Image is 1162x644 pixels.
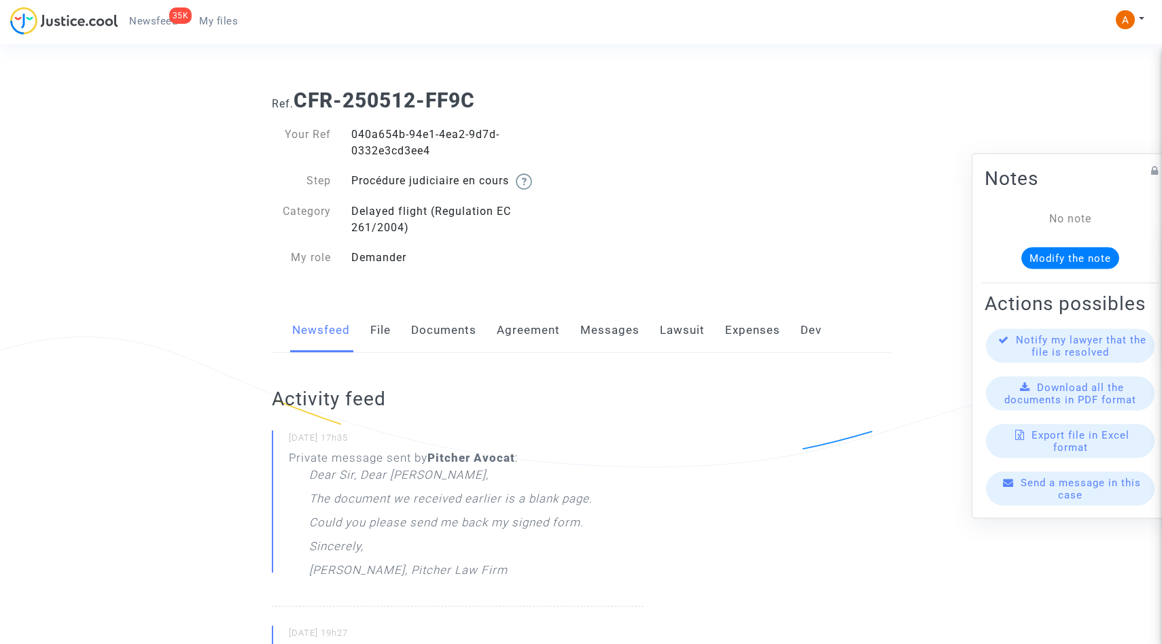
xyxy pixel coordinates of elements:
[199,15,238,27] span: My files
[1021,476,1141,501] span: Send a message in this case
[294,88,475,112] b: CFR-250512-FF9C
[169,7,192,24] div: 35K
[580,308,639,353] a: Messages
[497,308,560,353] a: Agreement
[725,308,780,353] a: Expenses
[800,308,822,353] a: Dev
[188,11,249,31] a: My files
[262,173,342,190] div: Step
[289,450,593,586] div: Private message sent by :
[411,308,476,353] a: Documents
[1016,333,1146,358] span: Notify my lawyer that the file is resolved
[660,308,705,353] a: Lawsuit
[427,451,515,464] b: Pitcher Avocat
[516,173,532,190] img: help.svg
[1032,428,1129,453] span: Export file in Excel format
[341,126,581,159] div: 040a654b-94e1-4ea2-9d7d-0332e3cd3ee4
[309,514,584,538] p: Could you please send me back my signed form.
[341,250,581,266] div: Demander
[1004,381,1136,405] span: Download all the documents in PDF format
[309,562,508,586] p: [PERSON_NAME], Pitcher Law Firm
[262,126,342,159] div: Your Ref
[341,203,581,236] div: Delayed flight (Regulation EC 261/2004)
[985,166,1156,190] h2: Notes
[370,308,391,353] a: File
[985,291,1156,315] h2: Actions possibles
[292,308,350,353] a: Newsfeed
[118,11,188,31] a: 35KNewsfeed
[309,490,593,514] p: The document we received earlier is a blank page.
[10,7,118,35] img: jc-logo.svg
[1021,247,1119,269] button: Modify the note
[272,97,294,110] span: Ref.
[262,250,342,266] div: My role
[309,538,364,562] p: Sincerely,
[309,467,489,490] p: Dear Sir, Dear [PERSON_NAME],
[341,173,581,190] div: Procédure judiciaire en cours
[272,387,644,411] h2: Activity feed
[262,203,342,236] div: Category
[1116,10,1135,29] img: ACg8ocKVT9zOMzNaKO6PaRkgDqk03EFHy1P5Y5AL6ZaxNjCEAprSaQ=s96-c
[289,432,644,450] small: [DATE] 17h35
[1005,210,1135,226] div: No note
[129,15,177,27] span: Newsfeed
